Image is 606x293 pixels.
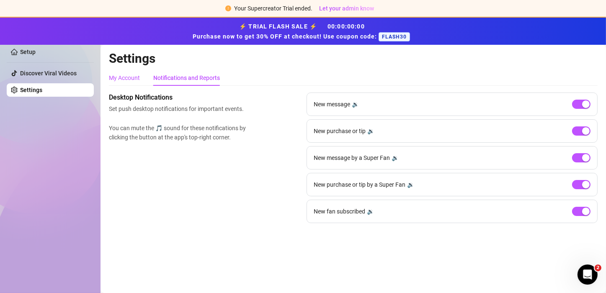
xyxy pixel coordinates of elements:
[20,70,77,77] a: Discover Viral Videos
[193,33,379,40] strong: Purchase now to get 30% OFF at checkout! Use coupon code:
[392,153,399,162] div: 🔉
[314,180,405,189] span: New purchase or tip by a Super Fan
[595,265,601,271] span: 2
[352,100,359,109] div: 🔉
[109,123,250,142] span: You can mute the 🎵 sound for these notifications by clicking the button at the app's top-right co...
[314,100,350,109] span: New message
[327,23,365,30] span: 00 : 00 : 00 : 00
[193,23,413,40] strong: ⚡ TRIAL FLASH SALE ⚡
[225,5,231,11] span: exclamation-circle
[379,32,410,41] span: FLASH30
[109,93,250,103] span: Desktop Notifications
[367,126,374,136] div: 🔉
[314,207,365,216] span: New fan subscribed
[407,180,414,189] div: 🔉
[367,207,374,216] div: 🔉
[235,5,313,12] span: Your Supercreator Trial ended.
[109,104,250,113] span: Set push desktop notifications for important events.
[153,73,220,82] div: Notifications and Reports
[109,51,598,67] h2: Settings
[314,153,390,162] span: New message by a Super Fan
[578,265,598,285] iframe: Intercom live chat
[20,87,42,93] a: Settings
[314,126,366,136] span: New purchase or tip
[320,5,374,12] span: Let your admin know
[316,3,378,13] button: Let your admin know
[20,49,36,55] a: Setup
[109,73,140,82] div: My Account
